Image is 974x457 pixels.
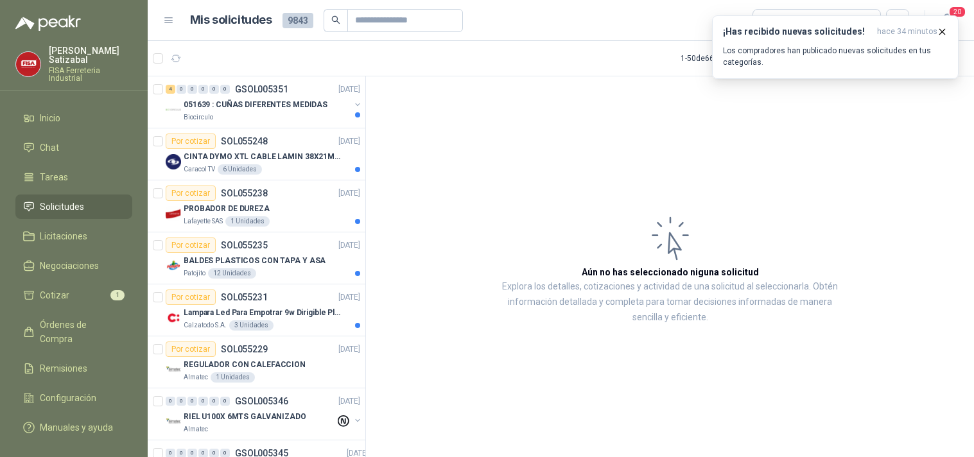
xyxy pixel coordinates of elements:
a: Por cotizarSOL055248[DATE] Company LogoCINTA DYMO XTL CABLE LAMIN 38X21MMBLANCOCaracol TV6 Unidades [148,128,365,180]
div: 4 [166,85,175,94]
img: Company Logo [166,310,181,325]
div: 0 [198,85,208,94]
p: [PERSON_NAME] Satizabal [49,46,132,64]
p: [DATE] [338,239,360,252]
a: Manuales y ayuda [15,415,132,440]
img: Company Logo [166,258,181,273]
span: 20 [948,6,966,18]
div: 12 Unidades [208,268,256,279]
p: REGULADOR CON CALEFACCION [184,359,306,371]
div: 0 [209,85,219,94]
div: 0 [177,85,186,94]
p: 051639 : CUÑAS DIFERENTES MEDIDAS [184,99,327,111]
span: Cotizar [40,288,69,302]
p: Lafayette SAS [184,216,223,227]
a: Por cotizarSOL055235[DATE] Company LogoBALDES PLASTICOS CON TAPA Y ASAPatojito12 Unidades [148,232,365,284]
a: Por cotizarSOL055229[DATE] Company LogoREGULADOR CON CALEFACCIONAlmatec1 Unidades [148,336,365,388]
a: Por cotizarSOL055231[DATE] Company LogoLampara Led Para Empotrar 9w Dirigible Plafon 11cmCalzatod... [148,284,365,336]
p: Calzatodo S.A. [184,320,227,331]
p: Explora los detalles, cotizaciones y actividad de una solicitud al seleccionarla. Obtén informaci... [494,279,846,325]
a: Configuración [15,386,132,410]
p: CINTA DYMO XTL CABLE LAMIN 38X21MMBLANCO [184,151,344,163]
h3: ¡Has recibido nuevas solicitudes! [723,26,872,37]
img: Company Logo [166,414,181,429]
p: SOL055238 [221,189,268,198]
span: Órdenes de Compra [40,318,120,346]
p: SOL055248 [221,137,268,146]
div: 0 [166,397,175,406]
p: PROBADOR DE DUREZA [184,203,270,215]
button: 20 [935,9,959,32]
span: Solicitudes [40,200,84,214]
a: Por cotizarSOL055238[DATE] Company LogoPROBADOR DE DUREZALafayette SAS1 Unidades [148,180,365,232]
div: 1 - 50 de 6661 [681,48,764,69]
p: GSOL005351 [235,85,288,94]
img: Company Logo [166,206,181,221]
div: 0 [177,397,186,406]
span: search [331,15,340,24]
p: [DATE] [338,187,360,200]
div: 1 Unidades [211,372,255,383]
div: Por cotizar [166,134,216,149]
div: 0 [209,397,219,406]
div: Por cotizar [166,341,216,357]
div: 0 [187,397,197,406]
p: GSOL005346 [235,397,288,406]
p: SOL055235 [221,241,268,250]
span: 9843 [283,13,313,28]
span: Remisiones [40,361,87,375]
img: Company Logo [166,154,181,169]
div: Por cotizar [166,237,216,253]
p: Lampara Led Para Empotrar 9w Dirigible Plafon 11cm [184,307,344,319]
a: Licitaciones [15,224,132,248]
a: Solicitudes [15,194,132,219]
a: Inicio [15,106,132,130]
span: Licitaciones [40,229,87,243]
div: 0 [198,397,208,406]
span: 1 [110,290,125,300]
h3: Aún no has seleccionado niguna solicitud [582,265,759,279]
p: SOL055231 [221,293,268,302]
p: Biocirculo [184,112,213,123]
a: Tareas [15,165,132,189]
span: Chat [40,141,59,155]
div: 6 Unidades [218,164,262,175]
div: Todas [761,13,788,28]
p: [DATE] [338,291,360,304]
p: Patojito [184,268,205,279]
a: Remisiones [15,356,132,381]
p: Caracol TV [184,164,215,175]
p: [DATE] [338,83,360,96]
div: Por cotizar [166,185,216,201]
p: RIEL U100X 6MTS GALVANIZADO [184,411,306,423]
p: Los compradores han publicado nuevas solicitudes en tus categorías. [723,45,948,68]
a: Chat [15,135,132,160]
p: [DATE] [338,135,360,148]
a: Negociaciones [15,254,132,278]
span: Configuración [40,391,96,405]
span: hace 34 minutos [877,26,937,37]
p: [DATE] [338,343,360,356]
span: Manuales y ayuda [40,420,113,435]
p: [DATE] [338,395,360,408]
button: ¡Has recibido nuevas solicitudes!hace 34 minutos Los compradores han publicado nuevas solicitudes... [712,15,959,79]
div: 0 [220,85,230,94]
p: Almatec [184,424,208,435]
div: 0 [220,397,230,406]
span: Inicio [40,111,60,125]
a: 0 0 0 0 0 0 GSOL005346[DATE] Company LogoRIEL U100X 6MTS GALVANIZADOAlmatec [166,393,363,435]
h1: Mis solicitudes [190,11,272,30]
span: Negociaciones [40,259,99,273]
div: Por cotizar [166,289,216,305]
p: FISA Ferreteria Industrial [49,67,132,82]
p: Almatec [184,372,208,383]
span: Tareas [40,170,68,184]
div: 3 Unidades [229,320,274,331]
p: SOL055229 [221,345,268,354]
div: 0 [187,85,197,94]
img: Company Logo [166,362,181,377]
a: Órdenes de Compra [15,313,132,351]
a: 4 0 0 0 0 0 GSOL005351[DATE] Company Logo051639 : CUÑAS DIFERENTES MEDIDASBiocirculo [166,82,363,123]
img: Logo peakr [15,15,81,31]
p: BALDES PLASTICOS CON TAPA Y ASA [184,255,326,267]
